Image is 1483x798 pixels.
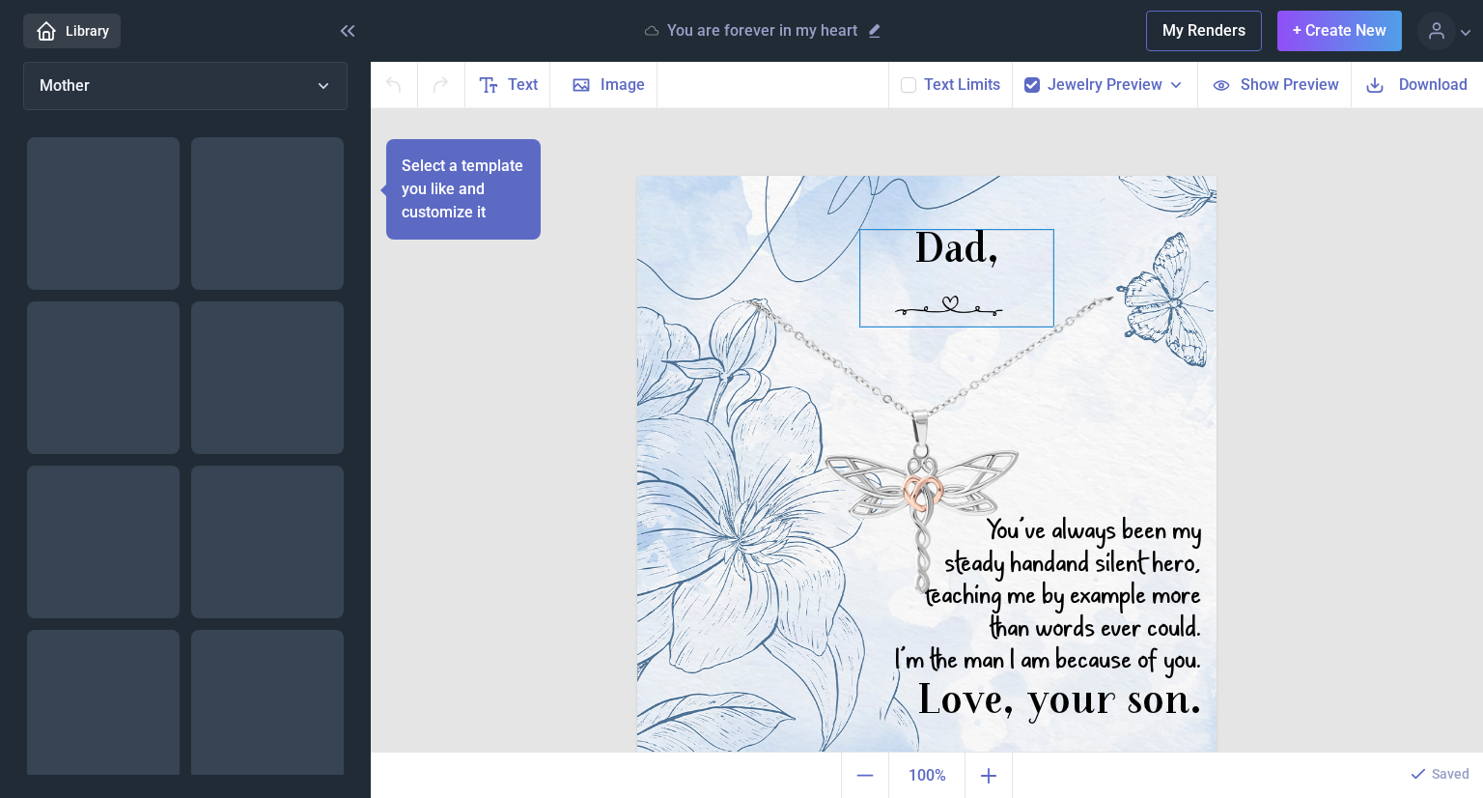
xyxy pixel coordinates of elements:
[1277,11,1402,51] button: + Create New
[667,21,857,41] p: You are forever in my heart
[371,62,418,107] button: Undo
[924,73,1000,97] button: Text Limits
[27,630,180,783] img: We will meet again
[893,756,961,795] span: 100%
[816,644,1202,677] div: I’m the man I am because of you.
[945,545,1056,582] span: steady hand
[508,73,538,97] span: Text
[1432,764,1469,784] p: Saved
[965,753,1013,798] button: Zoom in
[1056,545,1202,582] span: and silent hero,
[40,76,90,95] span: Mother
[191,137,344,290] img: Thanks mom, for gifting me life
[1197,62,1351,107] button: Show Preview
[27,466,180,618] img: Message Card Mother day
[191,630,344,783] img: Mothers Day
[23,62,348,110] button: Mother
[191,301,344,454] img: Dear Mom I love you so much
[465,62,550,107] button: Text
[860,230,1053,327] div: Dad,
[27,137,180,290] img: Mama was my greatest teacher
[1399,73,1468,96] span: Download
[816,580,1202,613] div: teaching me by example more
[1351,62,1483,107] button: Download
[1048,73,1186,97] button: Jewelry Preview
[1146,11,1262,51] button: My Renders
[191,466,344,618] img: Mom - I'm assured of your love
[1241,73,1339,96] span: Show Preview
[841,753,888,798] button: Zoom out
[1048,73,1162,97] span: Jewelry Preview
[637,176,1217,755] img: b004.jpg
[23,14,121,48] a: Library
[914,681,1204,739] div: Love, your son.
[816,515,1202,708] div: You’ve always been my
[601,73,645,97] span: Image
[888,753,965,798] button: Actual size
[418,62,465,107] button: Redo
[550,62,658,107] button: Image
[816,613,1202,645] div: than words ever could.
[402,155,525,224] p: Select a template you like and customize it
[27,301,180,454] img: Mother is someone you laugh with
